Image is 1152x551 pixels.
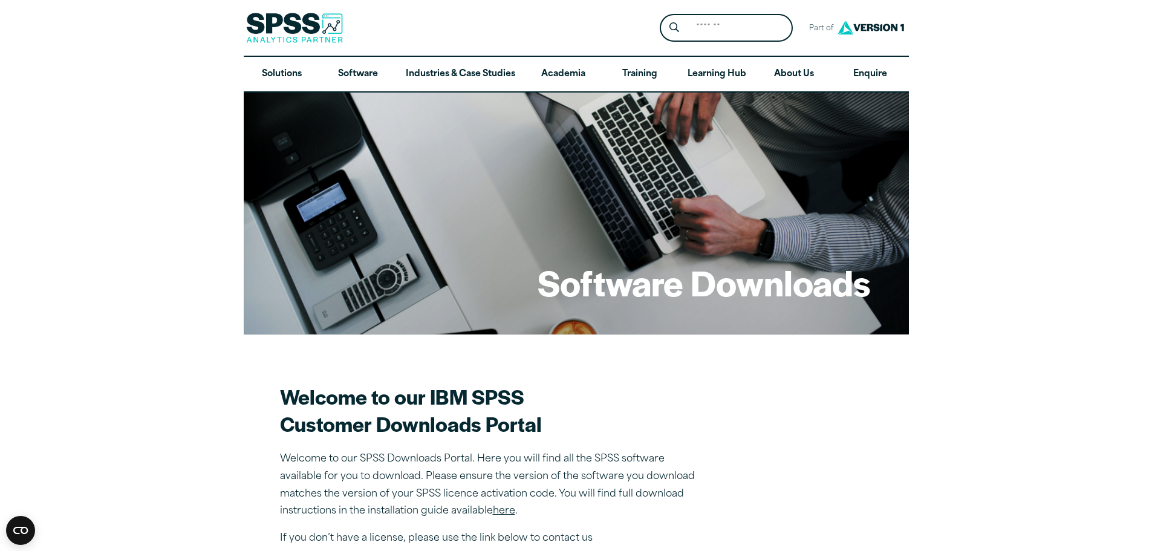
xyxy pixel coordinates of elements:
[396,57,525,92] a: Industries & Case Studies
[280,451,703,520] p: Welcome to our SPSS Downloads Portal. Here you will find all the SPSS software available for you ...
[244,57,909,92] nav: Desktop version of site main menu
[663,17,685,39] button: Search magnifying glass icon
[6,516,35,545] button: Open CMP widget
[244,57,320,92] a: Solutions
[280,530,703,547] p: If you don’t have a license, please use the link below to contact us
[538,259,870,306] h1: Software Downloads
[320,57,396,92] a: Software
[493,506,515,516] a: here
[802,20,835,37] span: Part of
[246,13,343,43] img: SPSS Analytics Partner
[756,57,832,92] a: About Us
[6,516,35,545] svg: CookieBot Widget Icon
[280,383,703,437] h2: Welcome to our IBM SPSS Customer Downloads Portal
[525,57,601,92] a: Academia
[6,516,35,545] div: CookieBot Widget Contents
[601,57,677,92] a: Training
[832,57,908,92] a: Enquire
[835,16,907,39] img: Version1 Logo
[678,57,756,92] a: Learning Hub
[660,14,793,42] form: Site Header Search Form
[669,22,679,33] svg: Search magnifying glass icon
